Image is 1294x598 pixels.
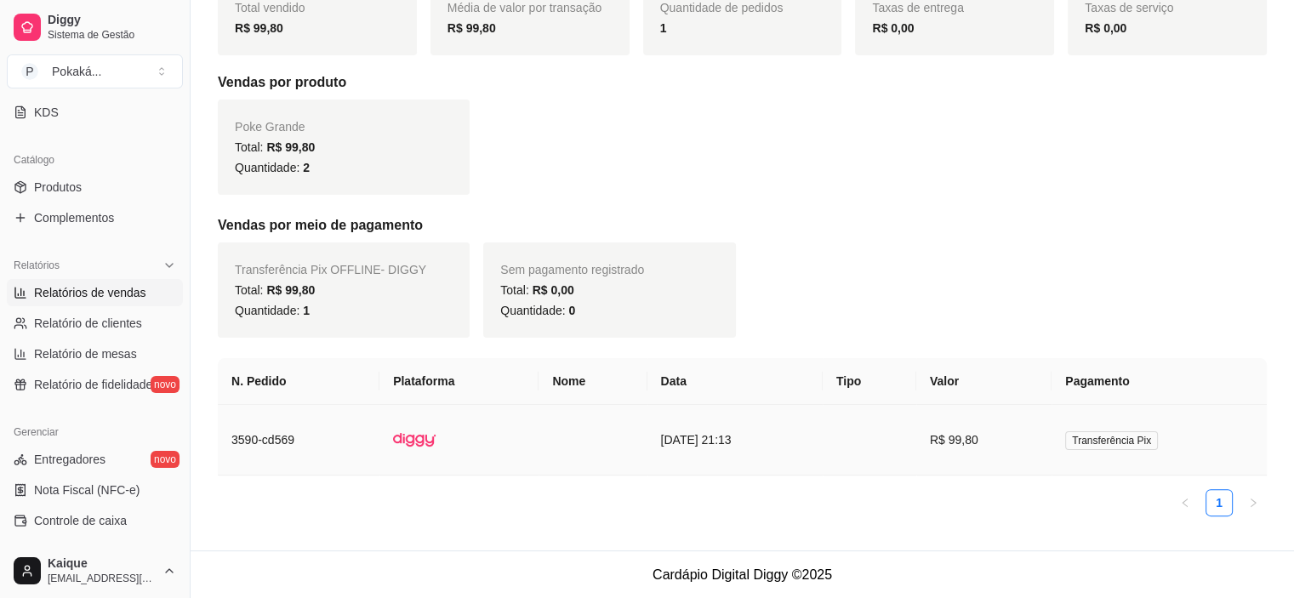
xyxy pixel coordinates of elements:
span: Relatório de clientes [34,315,142,332]
button: left [1171,489,1199,516]
span: Transferência Pix OFFLINE - DIGGY [235,263,426,276]
span: Relatório de mesas [34,345,137,362]
span: 0 [568,304,575,317]
th: Data [647,358,823,405]
span: [EMAIL_ADDRESS][DOMAIN_NAME] [48,572,156,585]
button: right [1240,489,1267,516]
a: Entregadoresnovo [7,446,183,473]
a: Complementos [7,204,183,231]
th: Plataforma [379,358,539,405]
button: Kaique[EMAIL_ADDRESS][DOMAIN_NAME] [7,550,183,591]
span: Quantidade: [235,304,310,317]
a: Produtos [7,174,183,201]
span: Entregadores [34,451,105,468]
td: [DATE] 21:13 [647,405,823,476]
a: 1 [1206,490,1232,515]
div: Gerenciar [7,419,183,446]
span: Relatórios de vendas [34,284,146,301]
span: Total: [235,140,315,154]
span: Sistema de Gestão [48,28,176,42]
span: P [21,63,38,80]
span: Controle de caixa [34,512,127,529]
span: Taxas de entrega [872,1,963,14]
span: Sem pagamento registrado [500,263,644,276]
span: 1 [303,304,310,317]
th: N. Pedido [218,358,379,405]
span: Total: [500,283,573,297]
th: Valor [916,358,1052,405]
span: Quantidade: [235,161,310,174]
img: diggy [393,419,436,461]
a: Controle de fiado [7,538,183,565]
div: Pokaká ... [52,63,101,80]
span: right [1248,498,1258,508]
a: Relatório de clientes [7,310,183,337]
strong: R$ 0,00 [872,21,914,35]
strong: R$ 99,80 [447,21,496,35]
span: Quantidade: [500,304,575,317]
button: Select a team [7,54,183,88]
h5: Vendas por produto [218,72,1267,93]
th: Tipo [823,358,916,405]
span: Taxas de serviço [1085,1,1173,14]
th: Nome [539,358,647,405]
strong: R$ 99,80 [235,21,283,35]
a: Relatórios de vendas [7,279,183,306]
td: R$ 99,80 [916,405,1052,476]
span: Transferência Pix [1065,431,1158,450]
span: Diggy [48,13,176,28]
a: Nota Fiscal (NFC-e) [7,476,183,504]
span: Poke Grande [235,120,305,134]
a: Controle de caixa [7,507,183,534]
li: 1 [1206,489,1233,516]
a: Relatório de mesas [7,340,183,367]
span: Kaique [48,556,156,572]
h5: Vendas por meio de pagamento [218,215,1267,236]
span: left [1180,498,1190,508]
span: Relatórios [14,259,60,272]
li: Next Page [1240,489,1267,516]
span: R$ 99,80 [266,140,315,154]
span: Nota Fiscal (NFC-e) [34,481,140,498]
strong: R$ 0,00 [1085,21,1126,35]
th: Pagamento [1052,358,1267,405]
td: 3590-cd569 [218,405,379,476]
a: DiggySistema de Gestão [7,7,183,48]
span: Quantidade de pedidos [660,1,784,14]
div: Catálogo [7,146,183,174]
span: Total: [235,283,315,297]
a: Relatório de fidelidadenovo [7,371,183,398]
span: Total vendido [235,1,305,14]
a: KDS [7,99,183,126]
li: Previous Page [1171,489,1199,516]
span: Controle de fiado [34,543,125,560]
span: Complementos [34,209,114,226]
span: R$ 99,80 [266,283,315,297]
span: Produtos [34,179,82,196]
span: Média de valor por transação [447,1,601,14]
span: R$ 0,00 [533,283,574,297]
span: 2 [303,161,310,174]
span: KDS [34,104,59,121]
span: Relatório de fidelidade [34,376,152,393]
strong: 1 [660,21,667,35]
